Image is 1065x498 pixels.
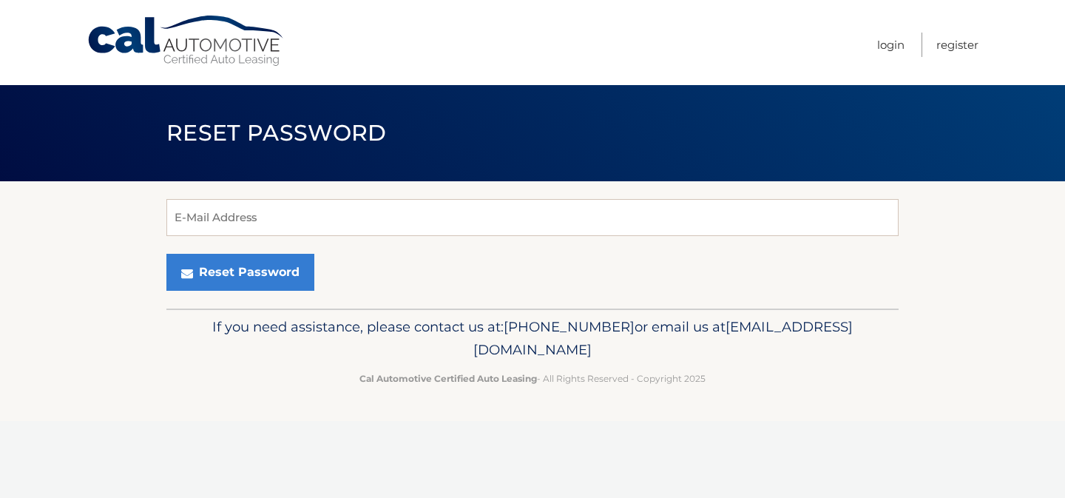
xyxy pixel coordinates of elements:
strong: Cal Automotive Certified Auto Leasing [359,373,537,384]
button: Reset Password [166,254,314,291]
span: Reset Password [166,119,386,147]
p: - All Rights Reserved - Copyright 2025 [176,371,889,386]
a: Register [936,33,978,57]
input: E-Mail Address [166,199,899,236]
a: Cal Automotive [87,15,286,67]
a: Login [877,33,905,57]
p: If you need assistance, please contact us at: or email us at [176,315,889,363]
span: [PHONE_NUMBER] [504,318,635,335]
